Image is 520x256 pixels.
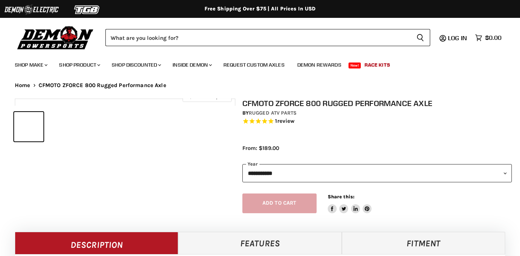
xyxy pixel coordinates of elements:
[178,232,341,254] a: Features
[242,99,512,108] h1: CFMOTO ZFORCE 800 Rugged Performance Axle
[292,57,347,73] a: Demon Rewards
[15,82,30,89] a: Home
[349,63,361,68] span: New!
[242,118,512,125] span: Rated 5.0 out of 5 stars 1 reviews
[411,29,430,46] button: Search
[249,110,297,116] a: Rugged ATV Parts
[186,94,228,99] span: Click to expand
[39,82,166,89] span: CFMOTO ZFORCE 800 Rugged Performance Axle
[242,164,512,182] select: year
[14,112,43,141] button: IMAGE thumbnail
[448,34,467,42] span: Log in
[59,3,115,17] img: TGB Logo 2
[218,57,290,73] a: Request Custom Axles
[106,57,166,73] a: Shop Discounted
[342,232,505,254] a: Fitment
[445,35,471,41] a: Log in
[105,29,411,46] input: Search
[53,57,105,73] a: Shop Product
[471,32,505,43] a: $0.00
[328,193,372,213] aside: Share this:
[328,194,354,199] span: Share this:
[9,57,52,73] a: Shop Make
[359,57,396,73] a: Race Kits
[242,145,279,151] span: From: $189.00
[242,109,512,117] div: by
[485,34,501,41] span: $0.00
[167,57,216,73] a: Inside Demon
[15,24,96,51] img: Demon Powersports
[105,29,430,46] form: Product
[275,118,294,124] span: 1 reviews
[15,232,178,254] a: Description
[4,3,59,17] img: Demon Electric Logo 2
[277,118,295,124] span: review
[9,54,500,73] ul: Main menu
